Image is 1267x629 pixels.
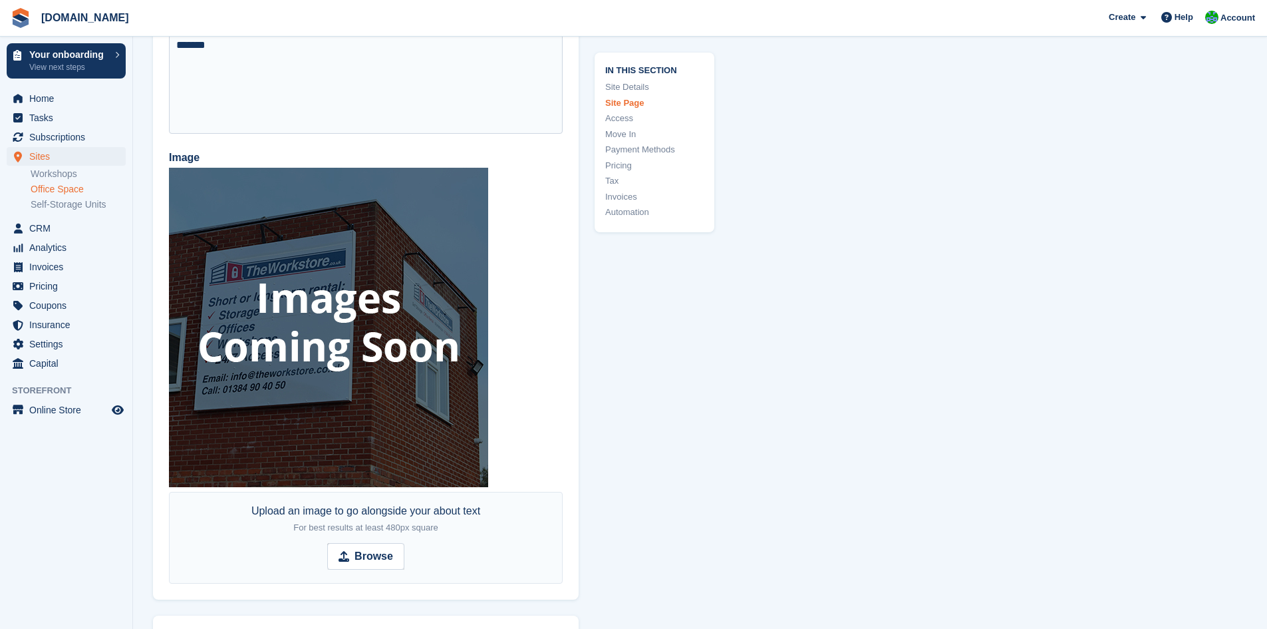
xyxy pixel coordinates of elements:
[11,8,31,28] img: stora-icon-8386f47178a22dfd0bd8f6a31ec36ba5ce8667c1dd55bd0f319d3a0aa187defe.svg
[29,238,109,257] span: Analytics
[605,206,704,219] a: Automation
[7,147,126,166] a: menu
[7,315,126,334] a: menu
[31,168,126,180] a: Workshops
[169,150,563,166] label: Image
[605,112,704,125] a: Access
[29,50,108,59] p: Your onboarding
[605,96,704,109] a: Site Page
[251,503,480,535] div: Upload an image to go alongside your about text
[7,296,126,315] a: menu
[293,523,438,532] span: For best results at least 480px square
[12,384,132,397] span: Storefront
[7,219,126,238] a: menu
[29,401,109,419] span: Online Store
[31,198,126,211] a: Self-Storage Units
[110,402,126,418] a: Preview store
[31,183,126,196] a: Office Space
[7,128,126,146] a: menu
[605,63,704,75] span: In this section
[29,108,109,127] span: Tasks
[327,543,404,570] input: Browse
[36,7,134,29] a: [DOMAIN_NAME]
[29,335,109,353] span: Settings
[7,108,126,127] a: menu
[29,128,109,146] span: Subscriptions
[7,401,126,419] a: menu
[29,219,109,238] span: CRM
[605,127,704,140] a: Move In
[605,81,704,94] a: Site Details
[7,238,126,257] a: menu
[605,143,704,156] a: Payment Methods
[7,43,126,79] a: Your onboarding View next steps
[7,277,126,296] a: menu
[169,1,563,134] trix-editor: About this site
[29,147,109,166] span: Sites
[605,158,704,172] a: Pricing
[29,296,109,315] span: Coupons
[7,354,126,373] a: menu
[29,277,109,296] span: Pricing
[1109,11,1135,24] span: Create
[605,174,704,188] a: Tax
[7,335,126,353] a: menu
[1175,11,1193,24] span: Help
[29,258,109,276] span: Invoices
[169,168,488,487] img: Coming%20Soon%20Image.jpg
[29,89,109,108] span: Home
[7,258,126,276] a: menu
[29,354,109,373] span: Capital
[354,548,393,564] strong: Browse
[605,190,704,203] a: Invoices
[29,61,108,73] p: View next steps
[29,315,109,334] span: Insurance
[7,89,126,108] a: menu
[1220,11,1255,25] span: Account
[1205,11,1218,24] img: Mark Bignell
